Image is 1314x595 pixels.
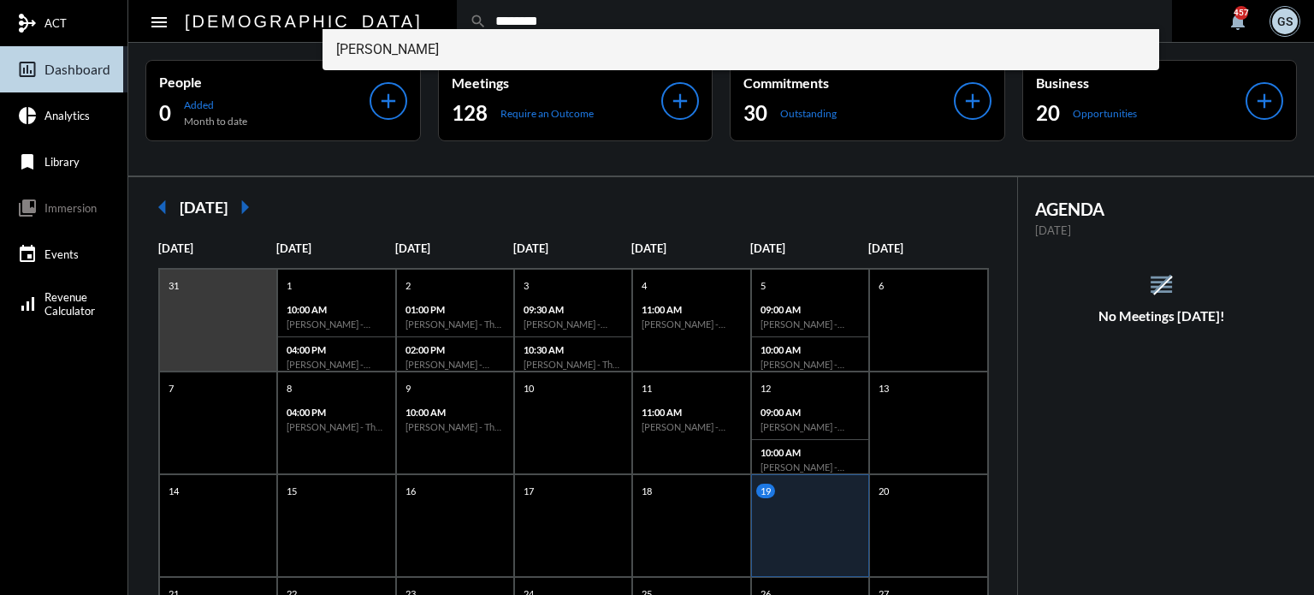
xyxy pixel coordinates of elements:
span: Immersion [44,201,97,215]
p: 09:30 AM [524,304,623,315]
p: 10:00 AM [287,304,386,315]
p: 04:00 PM [287,407,386,418]
p: 11:00 AM [642,407,741,418]
h2: 30 [743,99,767,127]
mat-icon: pie_chart [17,105,38,126]
p: 10:30 AM [524,344,623,355]
p: 17 [519,484,538,498]
p: [DATE] [513,241,631,255]
mat-icon: reorder [1147,271,1175,299]
p: 14 [164,484,183,498]
p: Commitments [743,74,954,91]
h2: 128 [452,99,488,127]
p: [DATE] [750,241,868,255]
div: 457 [1234,6,1248,20]
p: 15 [282,484,301,498]
p: [DATE] [868,241,986,255]
p: 6 [874,278,888,293]
p: 09:00 AM [761,304,860,315]
mat-icon: Side nav toggle icon [149,12,169,33]
p: 02:00 PM [405,344,505,355]
h2: AGENDA [1035,199,1289,219]
mat-icon: bookmark [17,152,38,172]
p: Require an Outcome [500,107,594,120]
span: Dashboard [44,62,110,77]
p: 9 [401,381,415,396]
p: 1 [282,278,296,293]
mat-icon: event [17,244,38,265]
p: 10:00 AM [761,447,860,458]
h2: 0 [159,99,171,127]
p: Business [1036,74,1246,91]
p: 10:00 AM [761,344,860,355]
mat-icon: add [961,89,985,113]
h6: [PERSON_NAME] - Action [287,359,386,370]
span: Events [44,247,79,261]
h6: [PERSON_NAME] - Action [287,318,386,330]
p: 8 [282,381,296,396]
p: 5 [756,278,770,293]
mat-icon: search [470,13,487,30]
p: Month to date [184,115,247,128]
p: 10 [519,381,538,396]
p: Outstanding [780,107,837,120]
h6: [PERSON_NAME] - Action [642,318,741,330]
p: Added [184,98,247,111]
p: [DATE] [158,241,276,255]
h6: [PERSON_NAME] - The Philosophy [524,359,623,370]
p: [DATE] [276,241,394,255]
p: 2 [401,278,415,293]
span: Library [44,155,80,169]
h2: [DEMOGRAPHIC_DATA] [185,8,423,35]
div: GS [1272,9,1298,34]
p: [DATE] [1035,223,1289,237]
h6: [PERSON_NAME] - [PERSON_NAME] - Action [761,318,860,330]
h6: [PERSON_NAME] - Action [524,318,623,330]
p: [DATE] [631,241,749,255]
h6: [PERSON_NAME] - Action [761,461,860,473]
p: Opportunities [1073,107,1137,120]
mat-icon: mediation [17,13,38,33]
span: ACT [44,16,67,30]
span: Revenue Calculator [44,290,95,318]
p: 13 [874,381,893,396]
mat-icon: add [1252,89,1276,113]
p: 12 [756,381,775,396]
p: 20 [874,484,893,498]
p: 09:00 AM [761,407,860,418]
mat-icon: arrow_right [228,190,262,224]
h5: No Meetings [DATE]! [1018,308,1306,324]
h2: 20 [1036,99,1060,127]
h6: [PERSON_NAME] - Action [761,359,860,370]
p: 11:00 AM [642,304,741,315]
h6: [PERSON_NAME] - Action [405,359,505,370]
p: 19 [756,484,775,498]
p: 4 [637,278,651,293]
mat-icon: arrow_left [145,190,180,224]
p: 10:00 AM [405,407,505,418]
h2: [DATE] [180,198,228,217]
h6: [PERSON_NAME] - Action [642,421,741,432]
p: 3 [519,278,533,293]
p: 11 [637,381,656,396]
h6: [PERSON_NAME] - The Philosophy [287,421,386,432]
p: 01:00 PM [405,304,505,315]
mat-icon: collections_bookmark [17,198,38,218]
mat-icon: notifications [1228,11,1248,32]
p: 7 [164,381,178,396]
p: [DATE] [395,241,513,255]
span: Analytics [44,109,90,122]
span: [PERSON_NAME] [336,29,1146,70]
p: Meetings [452,74,662,91]
p: 31 [164,278,183,293]
mat-icon: insert_chart_outlined [17,59,38,80]
mat-icon: signal_cellular_alt [17,294,38,314]
p: 16 [401,484,420,498]
h6: [PERSON_NAME] - The Philosophy [405,318,505,330]
h6: [PERSON_NAME] - The Philosophy [405,421,505,432]
h6: [PERSON_NAME] - [PERSON_NAME] - Action [761,421,860,432]
mat-icon: add [668,89,692,113]
p: 18 [637,484,656,498]
p: 04:00 PM [287,344,386,355]
p: People [159,74,370,90]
